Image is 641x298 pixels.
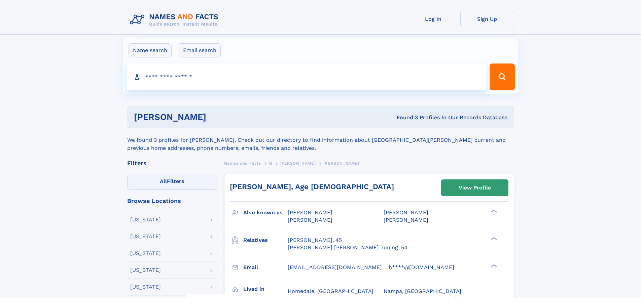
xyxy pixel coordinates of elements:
[384,217,428,223] span: [PERSON_NAME]
[127,11,224,29] img: Logo Names and Facts
[224,159,261,167] a: Names and Facts
[127,128,514,152] div: We found 3 profiles for [PERSON_NAME]. Check out our directory to find information about [GEOGRAP...
[243,284,288,295] h3: Lived in
[288,264,382,270] span: [EMAIL_ADDRESS][DOMAIN_NAME]
[459,180,491,196] div: View Profile
[243,235,288,246] h3: Relatives
[288,209,332,216] span: [PERSON_NAME]
[384,209,428,216] span: [PERSON_NAME]
[323,161,359,166] span: [PERSON_NAME]
[489,209,497,213] div: ❯
[130,217,161,222] div: [US_STATE]
[269,159,272,167] a: M
[243,207,288,218] h3: Also known as
[130,234,161,239] div: [US_STATE]
[130,284,161,290] div: [US_STATE]
[243,262,288,273] h3: Email
[288,217,332,223] span: [PERSON_NAME]
[280,161,316,166] span: [PERSON_NAME]
[288,288,373,294] span: Homedale, [GEOGRAPHIC_DATA]
[301,114,507,121] div: Found 3 Profiles In Our Records Database
[179,43,221,57] label: Email search
[441,180,508,196] a: View Profile
[129,43,172,57] label: Name search
[489,236,497,241] div: ❯
[280,159,316,167] a: [PERSON_NAME]
[489,263,497,268] div: ❯
[130,251,161,256] div: [US_STATE]
[288,237,342,244] a: [PERSON_NAME], 45
[490,63,514,90] button: Search Button
[160,178,167,184] span: All
[269,161,272,166] span: M
[460,11,514,27] a: Sign Up
[288,244,407,251] a: [PERSON_NAME] [PERSON_NAME] Tuning, 54
[230,182,394,191] a: [PERSON_NAME], Age [DEMOGRAPHIC_DATA]
[384,288,461,294] span: Nampa, [GEOGRAPHIC_DATA]
[127,174,217,190] label: Filters
[130,267,161,273] div: [US_STATE]
[406,11,460,27] a: Log In
[127,63,487,90] input: search input
[127,160,217,166] div: Filters
[127,198,217,204] div: Browse Locations
[134,113,301,121] h1: [PERSON_NAME]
